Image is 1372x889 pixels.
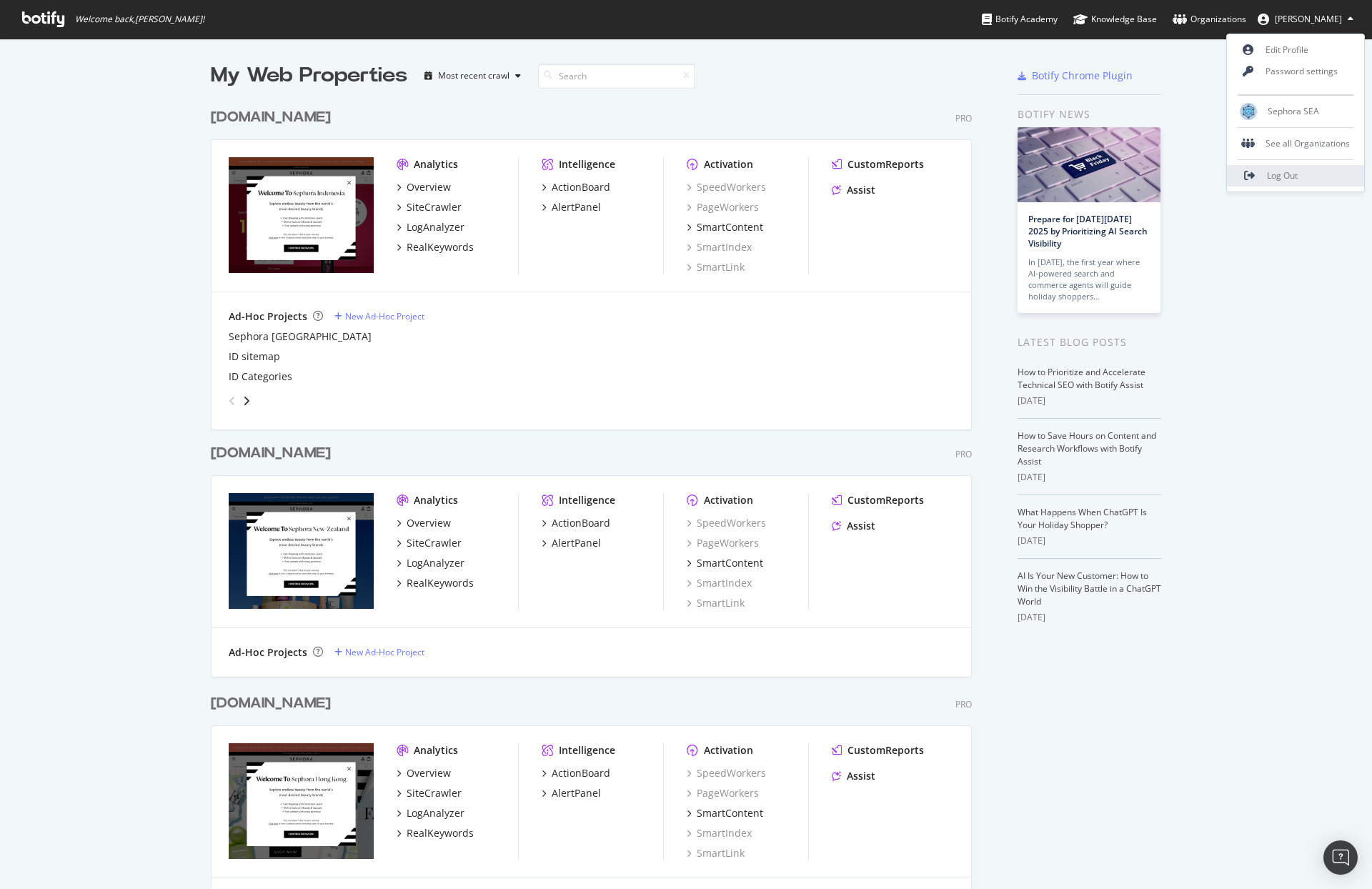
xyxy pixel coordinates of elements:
a: Overview [397,516,451,530]
div: LogAnalyzer [407,556,464,570]
a: CustomReports [832,157,924,172]
div: LogAnalyzer [407,220,464,234]
a: PageWorkers [687,200,759,214]
a: What Happens When ChatGPT Is Your Holiday Shopper? [1018,506,1147,531]
div: [DOMAIN_NAME] [211,443,331,464]
div: PageWorkers [687,786,759,800]
div: Analytics [414,493,458,507]
a: Sephora [GEOGRAPHIC_DATA] [229,329,372,344]
a: ID Categories [229,369,292,384]
a: Assist [832,183,875,197]
div: Pro [955,112,972,124]
a: [DOMAIN_NAME] [211,107,337,128]
span: Livia Tong [1275,13,1342,25]
img: sephora.hk [229,743,374,859]
img: sephora.nz [229,493,374,609]
a: New Ad-Hoc Project [334,646,424,658]
div: Botify Academy [982,12,1058,26]
div: [DATE] [1018,535,1161,547]
a: CustomReports [832,743,924,758]
div: ActionBoard [552,516,610,530]
button: Most recent crawl [419,64,527,87]
div: New Ad-Hoc Project [345,310,424,322]
div: Most recent crawl [438,71,509,80]
div: Botify Chrome Plugin [1032,69,1133,83]
a: AlertPanel [542,200,601,214]
div: Open Intercom Messenger [1323,840,1358,875]
a: SmartIndex [687,576,752,590]
div: CustomReports [847,157,924,172]
a: Overview [397,766,451,780]
a: How to Prioritize and Accelerate Technical SEO with Botify Assist [1018,366,1145,391]
a: Overview [397,180,451,194]
a: PageWorkers [687,536,759,550]
div: Pro [955,698,972,710]
div: CustomReports [847,743,924,758]
div: ID sitemap [229,349,280,364]
div: In [DATE], the first year where AI-powered search and commerce agents will guide holiday shoppers… [1028,257,1150,302]
a: LogAnalyzer [397,556,464,570]
div: Analytics [414,743,458,758]
div: Intelligence [559,157,615,172]
div: [DOMAIN_NAME] [211,693,331,714]
div: My Web Properties [211,61,407,90]
a: SmartIndex [687,826,752,840]
div: Analytics [414,157,458,172]
a: Botify Chrome Plugin [1018,69,1133,83]
div: Overview [407,766,451,780]
a: Assist [832,769,875,783]
a: AI Is Your New Customer: How to Win the Visibility Battle in a ChatGPT World [1018,570,1161,607]
div: LogAnalyzer [407,806,464,820]
a: SmartLink [687,596,745,610]
div: Activation [704,157,753,172]
a: New Ad-Hoc Project [334,310,424,322]
a: Edit Profile [1227,39,1364,61]
div: SpeedWorkers [687,516,766,530]
div: Pro [955,448,972,460]
div: Knowledge Base [1073,12,1157,26]
a: Assist [832,519,875,533]
div: Intelligence [559,493,615,507]
a: SmartIndex [687,240,752,254]
div: Organizations [1173,12,1246,26]
a: SiteCrawler [397,786,462,800]
div: RealKeywords [407,240,474,254]
div: [DATE] [1018,471,1161,484]
div: Activation [704,743,753,758]
div: Overview [407,516,451,530]
a: ActionBoard [542,766,610,780]
a: SpeedWorkers [687,180,766,194]
div: angle-right [242,394,252,408]
a: SmartContent [687,556,763,570]
div: Latest Blog Posts [1018,334,1161,350]
a: LogAnalyzer [397,806,464,820]
img: Sephora SEA [1240,103,1257,120]
a: SmartContent [687,806,763,820]
div: [DATE] [1018,394,1161,407]
a: AlertPanel [542,786,601,800]
div: SmartContent [697,806,763,820]
div: SiteCrawler [407,786,462,800]
div: Assist [847,519,875,533]
a: Password settings [1227,61,1364,82]
a: SiteCrawler [397,536,462,550]
a: How to Save Hours on Content and Research Workflows with Botify Assist [1018,429,1156,467]
a: SpeedWorkers [687,766,766,780]
div: Ad-Hoc Projects [229,645,307,660]
div: SiteCrawler [407,200,462,214]
a: ActionBoard [542,516,610,530]
a: ActionBoard [542,180,610,194]
a: [DOMAIN_NAME] [211,693,337,714]
div: Assist [847,183,875,197]
span: Sephora SEA [1268,105,1319,117]
a: AlertPanel [542,536,601,550]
